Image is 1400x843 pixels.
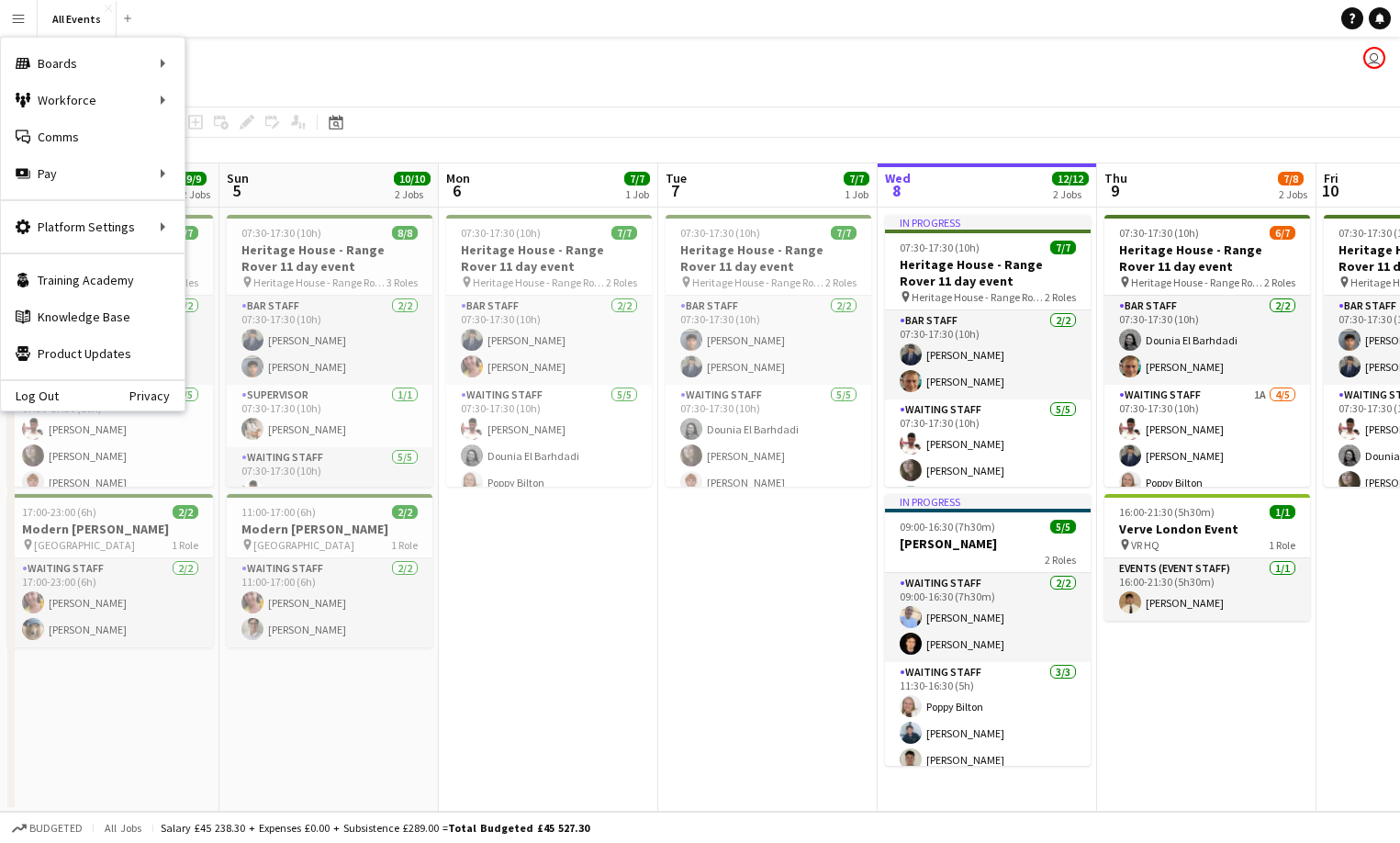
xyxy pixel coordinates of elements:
[885,215,1091,487] app-job-card: In progress07:30-17:30 (10h)7/7Heritage House - Range Rover 11 day event Heritage House - Range R...
[101,821,145,835] span: All jobs
[181,172,207,185] span: 9/9
[825,275,857,289] span: 2 Roles
[1278,172,1304,185] span: 7/8
[446,296,652,385] app-card-role: Bar Staff2/207:30-17:30 (10h)[PERSON_NAME][PERSON_NAME]
[473,275,606,289] span: Heritage House - Range Rover 11 day event
[1324,170,1338,186] span: Fri
[1270,226,1295,240] span: 6/7
[227,242,432,275] h3: Heritage House - Range Rover 11 day event
[443,180,470,201] span: 6
[227,447,432,616] app-card-role: Waiting Staff5/507:30-17:30 (10h)[PERSON_NAME]
[1264,275,1295,289] span: 2 Roles
[1050,520,1076,534] span: 5/5
[882,180,911,201] span: 8
[831,226,857,240] span: 7/7
[386,275,418,289] span: 3 Roles
[1104,494,1310,621] app-job-card: 16:00-21:30 (5h30m)1/1Verve London Event VR HQ1 RoleEvents (Event Staff)1/116:00-21:30 (5h30m)[PE...
[461,226,541,240] span: 07:30-17:30 (10h)
[1279,187,1307,201] div: 2 Jobs
[253,538,354,552] span: [GEOGRAPHIC_DATA]
[1131,538,1159,552] span: VR HQ
[1045,290,1076,304] span: 2 Roles
[1119,226,1199,240] span: 07:30-17:30 (10h)
[1045,553,1076,567] span: 2 Roles
[666,215,871,487] app-job-card: 07:30-17:30 (10h)7/7Heritage House - Range Rover 11 day event Heritage House - Range Rover 11 day...
[394,172,431,185] span: 10/10
[448,821,589,835] span: Total Budgeted £45 527.30
[692,275,825,289] span: Heritage House - Range Rover 11 day event
[1,388,59,403] a: Log Out
[1102,180,1127,201] span: 9
[1052,172,1089,185] span: 12/12
[1104,170,1127,186] span: Thu
[446,385,652,554] app-card-role: Waiting Staff5/507:30-17:30 (10h)[PERSON_NAME]Dounia El BarhdadiPoppy Bilton
[885,494,1091,766] div: In progress09:00-16:30 (7h30m)5/5[PERSON_NAME]2 RolesWaiting Staff2/209:00-16:30 (7h30m)[PERSON_N...
[666,385,871,554] app-card-role: Waiting Staff5/507:30-17:30 (10h)Dounia El Barhdadi[PERSON_NAME][PERSON_NAME]
[1104,521,1310,537] h3: Verve London Event
[392,505,418,519] span: 2/2
[1270,505,1295,519] span: 1/1
[241,505,316,519] span: 11:00-17:00 (6h)
[227,170,249,186] span: Sun
[1,335,185,372] a: Product Updates
[227,521,432,537] h3: Modern [PERSON_NAME]
[1119,505,1215,519] span: 16:00-21:30 (5h30m)
[1363,47,1385,69] app-user-avatar: Nathan W
[885,310,1091,399] app-card-role: Bar Staff2/207:30-17:30 (10h)[PERSON_NAME][PERSON_NAME]
[392,226,418,240] span: 8/8
[1,208,185,245] div: Platform Settings
[22,505,96,519] span: 17:00-23:00 (6h)
[845,187,868,201] div: 1 Job
[38,1,117,37] button: All Events
[253,275,386,289] span: Heritage House - Range Rover 11 day event
[224,180,249,201] span: 5
[7,558,213,647] app-card-role: Waiting Staff2/217:00-23:00 (6h)[PERSON_NAME][PERSON_NAME]
[227,215,432,487] app-job-card: 07:30-17:30 (10h)8/8Heritage House - Range Rover 11 day event Heritage House - Range Rover 11 day...
[7,521,213,537] h3: Modern [PERSON_NAME]
[666,242,871,275] h3: Heritage House - Range Rover 11 day event
[666,170,687,186] span: Tue
[446,215,652,487] app-job-card: 07:30-17:30 (10h)7/7Heritage House - Range Rover 11 day event Heritage House - Range Rover 11 day...
[172,538,198,552] span: 1 Role
[1,82,185,118] div: Workforce
[1,262,185,298] a: Training Academy
[227,385,432,447] app-card-role: Supervisor1/107:30-17:30 (10h)[PERSON_NAME]
[173,505,198,519] span: 2/2
[1104,215,1310,487] div: 07:30-17:30 (10h)6/7Heritage House - Range Rover 11 day event Heritage House - Range Rover 11 day...
[29,822,83,835] span: Budgeted
[1,298,185,335] a: Knowledge Base
[1131,275,1264,289] span: Heritage House - Range Rover 11 day event
[1053,187,1088,201] div: 2 Jobs
[1050,241,1076,254] span: 7/7
[7,494,213,647] app-job-card: 17:00-23:00 (6h)2/2Modern [PERSON_NAME] [GEOGRAPHIC_DATA]1 RoleWaiting Staff2/217:00-23:00 (6h)[P...
[900,520,995,534] span: 09:00-16:30 (7h30m)
[9,818,85,838] button: Budgeted
[446,170,470,186] span: Mon
[1104,558,1310,621] app-card-role: Events (Event Staff)1/116:00-21:30 (5h30m)[PERSON_NAME]
[844,172,869,185] span: 7/7
[912,290,1045,304] span: Heritage House - Range Rover 11 day event
[1104,242,1310,275] h3: Heritage House - Range Rover 11 day event
[663,180,687,201] span: 7
[129,388,185,403] a: Privacy
[885,215,1091,230] div: In progress
[182,187,210,201] div: 2 Jobs
[241,226,321,240] span: 07:30-17:30 (10h)
[885,573,1091,662] app-card-role: Waiting Staff2/209:00-16:30 (7h30m)[PERSON_NAME][PERSON_NAME]
[625,187,649,201] div: 1 Job
[885,256,1091,289] h3: Heritage House - Range Rover 11 day event
[7,385,213,554] app-card-role: Waiting Staff5/507:30-17:30 (10h)[PERSON_NAME][PERSON_NAME][PERSON_NAME]
[1321,180,1338,201] span: 10
[885,399,1091,568] app-card-role: Waiting Staff5/507:30-17:30 (10h)[PERSON_NAME][PERSON_NAME]
[900,241,980,254] span: 07:30-17:30 (10h)
[885,535,1091,552] h3: [PERSON_NAME]
[1,118,185,155] a: Comms
[606,275,637,289] span: 2 Roles
[1104,385,1310,554] app-card-role: Waiting Staff1A4/507:30-17:30 (10h)[PERSON_NAME][PERSON_NAME]Poppy Bilton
